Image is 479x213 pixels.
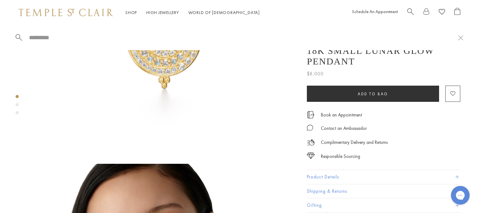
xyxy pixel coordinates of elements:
nav: Main navigation [125,9,260,17]
a: Open Shopping Bag [454,8,460,17]
iframe: Gorgias live chat messenger [448,184,473,207]
span: $8,000 [307,70,324,78]
a: Book an Appointment [321,111,362,118]
button: Shipping & Returns [307,184,460,198]
img: MessageIcon-01_2.svg [307,125,313,131]
button: Product Details [307,170,460,184]
button: Gifting [307,198,460,212]
a: High JewelleryHigh Jewellery [146,10,179,15]
a: Schedule An Appointment [352,9,398,14]
img: icon_sourcing.svg [307,153,315,159]
p: Complimentary Delivery and Returns [321,139,388,146]
img: icon_delivery.svg [307,139,315,146]
div: Contact an Ambassador [321,125,367,132]
button: Add to bag [307,86,439,102]
div: Responsible Sourcing [321,153,360,160]
img: Temple St. Clair [19,9,113,16]
a: World of [DEMOGRAPHIC_DATA]World of [DEMOGRAPHIC_DATA] [188,10,260,15]
a: ShopShop [125,10,137,15]
a: View Wishlist [439,8,445,17]
img: icon_appointment.svg [307,111,314,118]
h1: 18K Small Lunar Glow Pendant [307,45,460,67]
div: Product gallery navigation [16,93,19,119]
a: Search [407,8,414,17]
span: Add to bag [358,91,388,97]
